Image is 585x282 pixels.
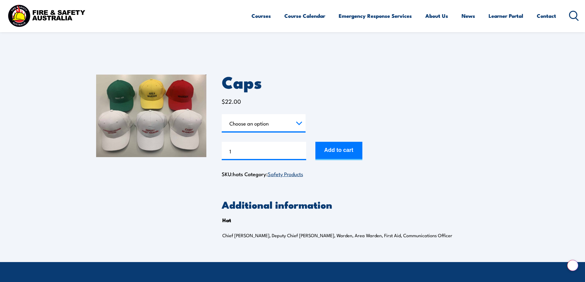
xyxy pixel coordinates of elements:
[222,97,241,105] bdi: 22.00
[315,142,362,160] button: Add to cart
[268,170,303,177] a: Safety Products
[222,75,489,89] h1: Caps
[462,8,475,24] a: News
[233,170,243,178] span: hats
[222,97,225,105] span: $
[252,8,271,24] a: Courses
[222,215,231,225] th: Hat
[425,8,448,24] a: About Us
[96,75,206,157] img: Caps
[339,8,412,24] a: Emergency Response Services
[537,8,556,24] a: Contact
[489,8,523,24] a: Learner Portal
[244,170,303,178] span: Category:
[222,142,306,160] input: Product quantity
[222,232,467,238] p: Chief [PERSON_NAME], Deputy Chief [PERSON_NAME], Warden, Area Warden, First Aid, Communications O...
[222,170,243,178] span: SKU:
[222,200,489,209] h2: Additional information
[284,8,325,24] a: Course Calendar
